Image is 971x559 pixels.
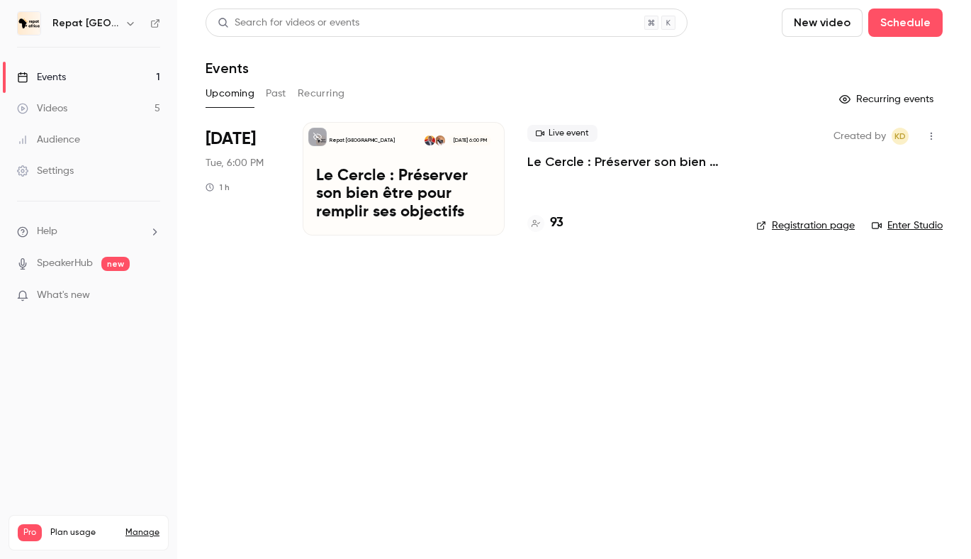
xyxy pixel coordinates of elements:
h4: 93 [550,214,563,233]
div: Search for videos or events [218,16,359,31]
h6: Repat [GEOGRAPHIC_DATA] [52,16,119,31]
a: Registration page [756,218,855,233]
a: Le Cercle : Préserver son bien être pour remplir ses objectifs [527,153,734,170]
img: Kara Diaby [425,135,434,145]
span: new [101,257,130,271]
img: Marie Jeanson [435,135,445,145]
span: [DATE] 6:00 PM [449,135,490,145]
button: Upcoming [206,82,254,105]
span: Kara Diaby [892,128,909,145]
span: [DATE] [206,128,256,150]
div: Oct 7 Tue, 8:00 PM (Europe/Paris) [206,122,280,236]
div: Events [17,70,66,84]
button: Past [266,82,286,105]
span: Plan usage [50,527,117,538]
img: Repat Africa [18,12,40,35]
button: Recurring events [833,88,943,111]
span: Help [37,224,57,239]
div: 1 h [206,182,230,193]
span: Live event [527,125,597,142]
div: Videos [17,101,67,116]
span: KD [894,128,906,145]
span: What's new [37,288,90,303]
a: Manage [125,527,159,538]
a: Enter Studio [872,218,943,233]
button: Schedule [868,9,943,37]
div: Audience [17,133,80,147]
div: Settings [17,164,74,178]
button: Recurring [298,82,345,105]
a: Le Cercle : Préserver son bien être pour remplir ses objectifsRepat [GEOGRAPHIC_DATA]Marie Jeanso... [303,122,505,236]
h1: Events [206,60,249,77]
a: 93 [527,214,563,233]
span: Pro [18,524,42,541]
span: Created by [834,128,886,145]
button: New video [782,9,863,37]
li: help-dropdown-opener [17,224,160,239]
p: Repat [GEOGRAPHIC_DATA] [330,137,395,144]
span: Tue, 6:00 PM [206,156,264,170]
p: Le Cercle : Préserver son bien être pour remplir ses objectifs [316,167,491,222]
a: SpeakerHub [37,256,93,271]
